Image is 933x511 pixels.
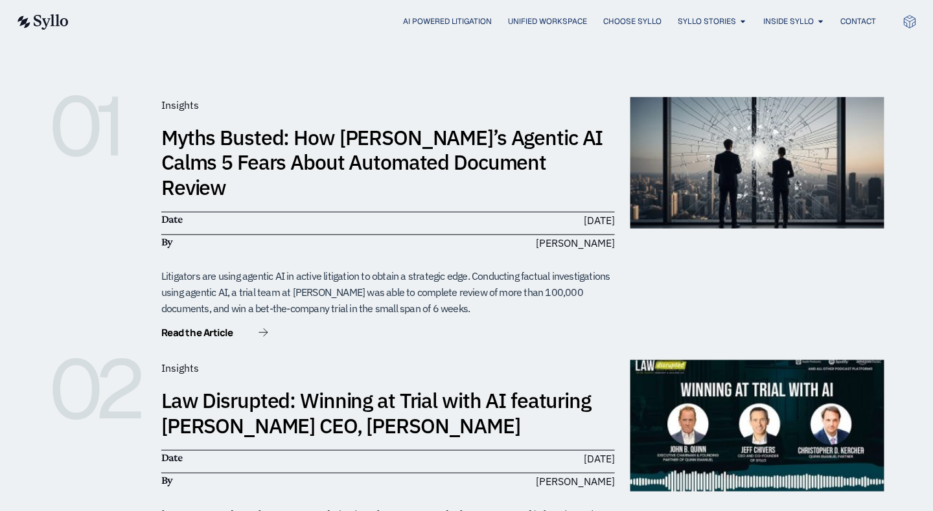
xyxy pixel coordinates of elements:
[95,16,877,28] nav: Menu
[49,360,146,418] h6: 02
[630,360,884,492] img: winningAI2
[161,124,603,201] a: Myths Busted: How [PERSON_NAME]’s Agentic AI Calms 5 Fears About Automated Document Review
[678,16,736,27] a: Syllo Stories
[161,268,615,316] div: Litigators are using agentic AI in active litigation to obtain a strategic edge. Conducting factu...
[161,387,591,438] a: Law Disrupted: Winning at Trial with AI featuring [PERSON_NAME] CEO, [PERSON_NAME]
[161,235,382,249] h6: By
[841,16,877,27] a: Contact
[584,452,615,465] time: [DATE]
[16,14,69,30] img: syllo
[630,97,884,229] img: muthsBusted
[161,451,382,465] h6: Date
[161,473,382,488] h6: By
[536,235,615,251] span: [PERSON_NAME]
[403,16,492,27] a: AI Powered Litigation
[536,473,615,489] span: [PERSON_NAME]
[49,97,146,155] h6: 01
[603,16,662,27] a: Choose Syllo
[161,328,268,341] a: Read the Article
[161,98,199,111] span: Insights
[161,328,233,337] span: Read the Article
[95,16,877,28] div: Menu Toggle
[508,16,587,27] a: Unified Workspace
[763,16,814,27] a: Inside Syllo
[161,212,382,227] h6: Date
[161,361,199,374] span: Insights
[584,214,615,227] time: [DATE]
